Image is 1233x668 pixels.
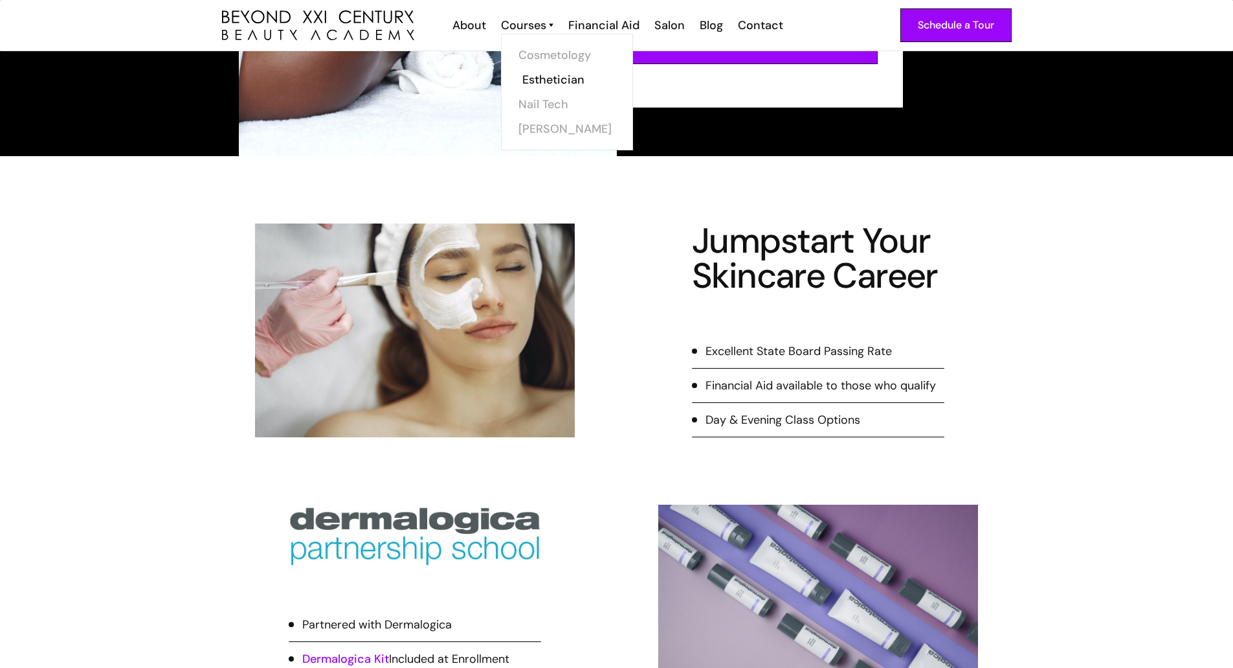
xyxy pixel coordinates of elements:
[444,17,493,34] a: About
[501,17,553,34] a: Courses
[900,8,1012,42] a: Schedule a Tour
[646,17,691,34] a: Salon
[302,651,509,667] div: Included at Enrollment
[222,10,414,41] a: home
[705,411,860,428] div: Day & Evening Class Options
[289,505,541,566] img: dermalogica partnership school
[302,616,452,633] div: Partnered with Dermalogica
[705,343,892,360] div: Excellent State Board Passing Rate
[918,17,994,34] div: Schedule a Tour
[501,34,633,150] nav: Courses
[518,92,616,117] a: Nail Tech
[700,17,723,34] div: Blog
[518,43,616,67] a: Cosmetology
[452,17,486,34] div: About
[522,67,619,92] a: Esthetician
[302,651,389,667] a: Dermalogica Kit
[255,224,575,437] img: facial application
[568,17,639,34] div: Financial Aid
[654,17,685,34] div: Salon
[501,17,546,34] div: Courses
[738,17,783,34] div: Contact
[518,117,616,141] a: [PERSON_NAME]
[692,224,944,294] h4: Jumpstart Your Skincare Career
[560,17,646,34] a: Financial Aid
[222,10,414,41] img: beyond 21st century beauty academy logo
[729,17,790,34] a: Contact
[691,17,729,34] a: Blog
[705,377,936,394] div: Financial Aid available to those who qualify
